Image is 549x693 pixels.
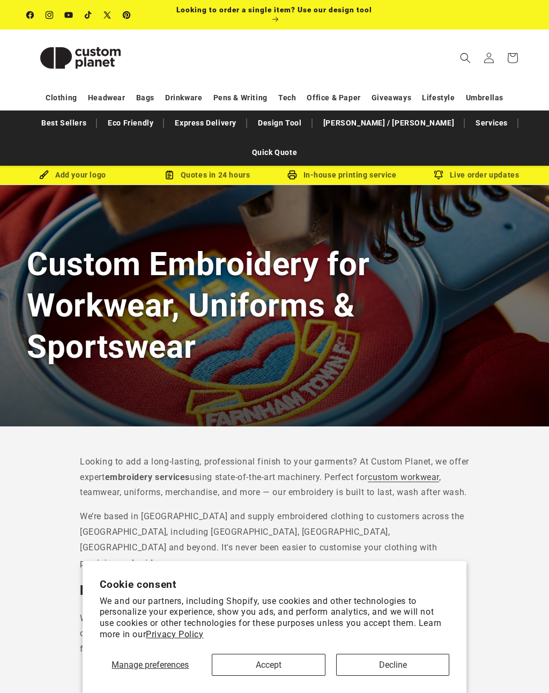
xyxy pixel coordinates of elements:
[169,114,242,132] a: Express Delivery
[100,654,202,676] button: Manage preferences
[105,472,190,482] strong: embroidery services
[422,89,455,107] a: Lifestyle
[146,629,203,639] a: Privacy Policy
[80,454,469,500] p: Looking to add a long-lasting, professional finish to your garments? At Custom Planet, we offer e...
[253,114,307,132] a: Design Tool
[27,244,522,367] h1: Custom Embroidery for Workwear, Uniforms & Sportswear
[46,89,77,107] a: Clothing
[88,89,125,107] a: Headwear
[247,143,303,162] a: Quick Quote
[212,654,325,676] button: Accept
[80,509,469,571] p: We’re based in [GEOGRAPHIC_DATA] and supply embroidered clothing to customers across the [GEOGRAP...
[466,89,503,107] a: Umbrellas
[80,582,469,599] h2: How Our Embroidery Process Works
[165,170,174,180] img: Order Updates Icon
[278,89,296,107] a: Tech
[176,5,372,14] span: Looking to order a single item? Use our design tool
[100,578,450,591] h2: Cookie consent
[5,168,140,182] div: Add your logo
[470,114,513,132] a: Services
[112,660,189,670] span: Manage preferences
[27,34,134,82] img: Custom Planet
[307,89,360,107] a: Office & Paper
[213,89,268,107] a: Pens & Writing
[336,654,450,676] button: Decline
[39,170,49,180] img: Brush Icon
[434,170,443,180] img: Order updates
[368,472,439,482] a: custom workwear
[454,46,477,70] summary: Search
[165,89,202,107] a: Drinkware
[23,30,138,86] a: Custom Planet
[274,168,409,182] div: In-house printing service
[136,89,154,107] a: Bags
[80,611,469,657] p: We convert your logo or artwork into a digital stitch file and embroider it directly onto your ch...
[287,170,297,180] img: In-house printing
[100,596,450,640] p: We and our partners, including Shopify, use cookies and other technologies to personalize your ex...
[318,114,459,132] a: [PERSON_NAME] / [PERSON_NAME]
[36,114,92,132] a: Best Sellers
[372,89,411,107] a: Giveaways
[495,642,549,693] iframe: Chat Widget
[140,168,274,182] div: Quotes in 24 hours
[102,114,159,132] a: Eco Friendly
[409,168,544,182] div: Live order updates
